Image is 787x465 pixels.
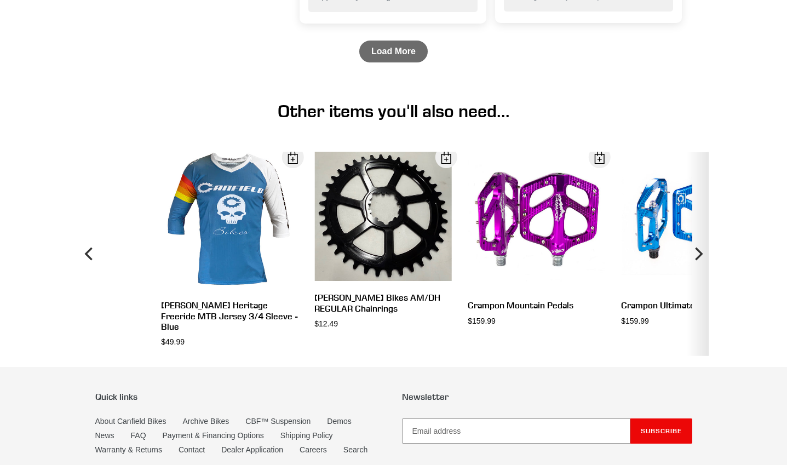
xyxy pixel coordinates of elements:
a: Search [343,445,367,454]
button: Subscribe [630,418,692,444]
button: Next [687,152,709,355]
a: Warranty & Returns [95,445,162,454]
a: Dealer Application [221,445,283,454]
a: Payment & Financing Options [163,431,264,440]
a: Load More [359,41,428,62]
input: Email address [402,418,630,444]
a: Shipping Policy [280,431,333,440]
a: FAQ [131,431,146,440]
a: Contact [179,445,205,454]
a: [PERSON_NAME] Heritage Freeride MTB Jersey 3/4 Sleeve - Blue $49.99 Open Dialog Canfield Heritage... [161,152,298,348]
h1: Other items you'll also need... [95,101,692,122]
a: Archive Bikes [182,417,229,426]
span: Subscribe [641,427,682,435]
p: Newsletter [402,392,692,402]
button: Previous [79,152,101,355]
a: Careers [300,445,327,454]
a: CBF™ Suspension [245,417,311,426]
a: Demos [327,417,351,426]
p: Quick links [95,392,386,402]
a: News [95,431,114,440]
a: About Canfield Bikes [95,417,166,426]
